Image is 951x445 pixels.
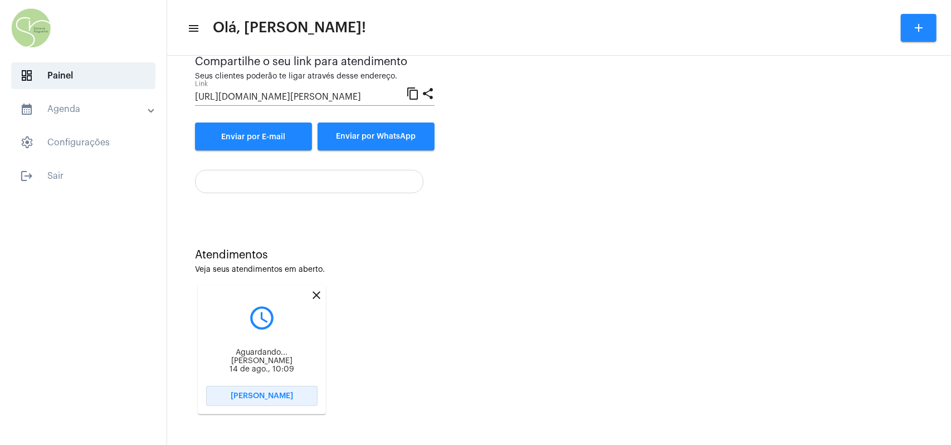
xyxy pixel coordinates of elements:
img: 6c98f6a9-ac7b-6380-ee68-2efae92deeed.jpg [9,6,53,50]
span: Enviar por WhatsApp [336,133,416,140]
span: sidenav icon [20,136,33,149]
div: Seus clientes poderão te ligar através desse endereço. [195,72,435,81]
span: sidenav icon [20,69,33,82]
a: Enviar por E-mail [195,123,312,150]
mat-icon: sidenav icon [20,102,33,116]
span: Sair [11,163,155,189]
mat-icon: add [912,21,925,35]
span: Configurações [11,129,155,156]
mat-icon: close [310,288,323,302]
mat-panel-title: Agenda [20,102,149,116]
div: Compartilhe o seu link para atendimento [195,56,435,68]
div: Atendimentos [195,249,923,261]
div: Veja seus atendimentos em aberto. [195,266,923,274]
div: [PERSON_NAME] [206,357,318,365]
mat-icon: sidenav icon [20,169,33,183]
div: Aguardando... [206,349,318,357]
div: 14 de ago., 10:09 [206,365,318,374]
mat-icon: content_copy [406,86,420,100]
button: [PERSON_NAME] [206,386,318,406]
mat-icon: query_builder [206,304,318,332]
span: [PERSON_NAME] [231,392,293,400]
mat-icon: sidenav icon [187,22,198,35]
mat-expansion-panel-header: sidenav iconAgenda [7,96,167,123]
button: Enviar por WhatsApp [318,123,435,150]
span: Enviar por E-mail [222,133,286,141]
span: Olá, [PERSON_NAME]! [213,19,366,37]
mat-icon: share [421,86,435,100]
span: Painel [11,62,155,89]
